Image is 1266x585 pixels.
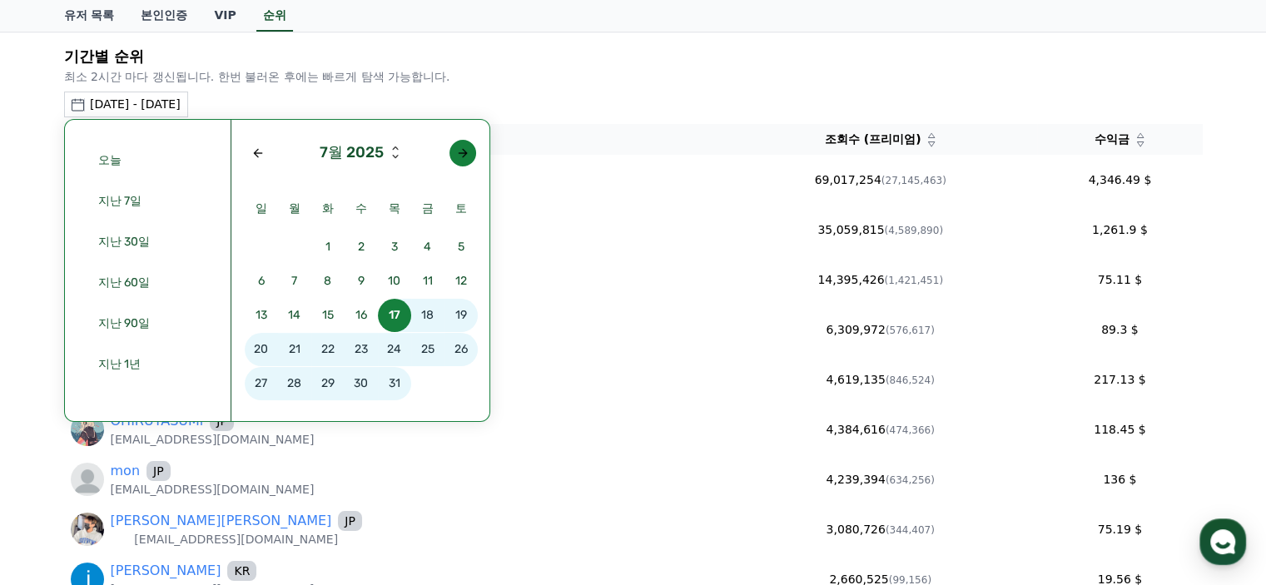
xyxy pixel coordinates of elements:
button: Next month [449,140,476,166]
button: 17 [378,299,411,332]
span: 일 [245,200,278,217]
button: 2 [345,231,378,265]
button: 18 [411,299,444,333]
span: 월 [278,200,311,217]
span: (1,421,451) [884,275,942,286]
button: 7 [278,265,311,299]
span: (344,407) [886,524,935,536]
span: 1 [311,231,345,264]
div: 7월 2025 [320,141,384,164]
td: 75.19 $ [1037,504,1202,554]
button: 30 [345,367,378,401]
span: 25 [411,333,444,366]
a: Settings [215,447,320,488]
button: 5 [444,231,478,265]
span: JP [338,511,362,531]
div: Next month [456,146,469,160]
span: 20 [245,333,278,366]
span: 5 [444,231,478,264]
button: [DATE] - [DATE] [64,92,188,117]
span: 10 [378,265,411,298]
button: 26 [444,333,478,367]
p: [EMAIL_ADDRESS][DOMAIN_NAME] [111,531,362,548]
span: 4 [411,231,444,264]
button: 지난 7일 [85,184,211,218]
img: profile_blank.webp [71,463,104,496]
button: 지난 60일 [85,265,211,300]
a: [PERSON_NAME] [111,561,221,581]
span: (634,256) [886,474,935,486]
span: 목 [378,200,411,217]
button: 3 [378,231,411,265]
span: (4,589,890) [884,225,942,236]
button: 지난 90일 [85,306,211,340]
span: 수익금 [1095,131,1129,148]
td: 4,346.49 $ [1037,155,1202,205]
span: 14 [278,299,311,332]
button: 16 [345,299,378,333]
span: Settings [246,472,287,485]
td: 69,017,254 [723,155,1037,205]
span: 7 [278,265,311,298]
img: https://lh3.googleusercontent.com/a/ACg8ocKhW7DOSSxXEahyzMVGynu3e6j2-ZuN91Drsi2gr1YUW94qyoz8=s96-c [71,513,104,546]
span: JP [146,461,171,481]
div: Previous month [251,146,265,160]
img: https://cdn.creward.net/profile/user/YY02Feb 1, 2025084724_194c4dfe65bc54accc0021efd9d1c3d9119ff3... [71,413,104,446]
button: Previous year [390,151,400,161]
button: Previous month [245,140,271,166]
button: 지난 1년 [85,347,211,381]
span: 26 [444,333,478,366]
span: 6 [245,265,278,298]
td: 217.13 $ [1037,354,1202,404]
button: 13 [245,299,278,333]
span: 12 [444,265,478,298]
span: 토 [444,200,478,217]
span: (576,617) [886,325,935,336]
td: 136 $ [1037,454,1202,504]
span: Home [42,472,72,485]
td: 14,395,426 [723,255,1037,305]
button: 19 [444,299,478,333]
a: Home [5,447,110,488]
span: 29 [311,367,345,400]
span: 8 [311,265,345,298]
span: (474,366) [886,424,935,436]
button: 31 [378,367,411,401]
span: 16 [345,299,378,332]
p: [EMAIL_ADDRESS][DOMAIN_NAME] [111,481,315,498]
span: KR [227,561,256,581]
span: 화 [311,200,345,217]
button: Next year [390,143,400,153]
span: 18 [411,299,444,332]
td: 4,384,616 [723,404,1037,454]
h2: 기간별 순위 [64,45,1203,68]
td: 3,080,726 [723,504,1037,554]
span: Messages [138,473,187,486]
p: 최소 2시간 마다 갱신됩니다. 한번 불러온 후에는 빠르게 탐색 가능합니다. [64,68,1203,85]
button: 27 [245,367,278,401]
button: 4 [411,231,444,265]
th: 유저 [64,124,724,155]
span: 3 [378,231,411,264]
button: 8 [311,265,345,299]
td: 35,059,815 [723,205,1037,255]
span: 21 [278,333,311,366]
button: 11 [411,265,444,299]
button: 1 [311,231,345,265]
td: 4,619,135 [723,354,1037,404]
td: 1,261.9 $ [1037,205,1202,255]
td: 75.11 $ [1037,255,1202,305]
span: 19 [444,299,478,332]
button: 28 [278,367,311,401]
button: 지난 30일 [85,225,211,259]
span: 13 [245,299,278,332]
span: 9 [345,265,378,298]
span: 24 [378,333,411,366]
span: (27,145,463) [881,175,946,186]
button: 20 [245,333,278,367]
span: 11 [411,265,444,298]
button: 21 [278,333,311,367]
button: 25 [411,333,444,367]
